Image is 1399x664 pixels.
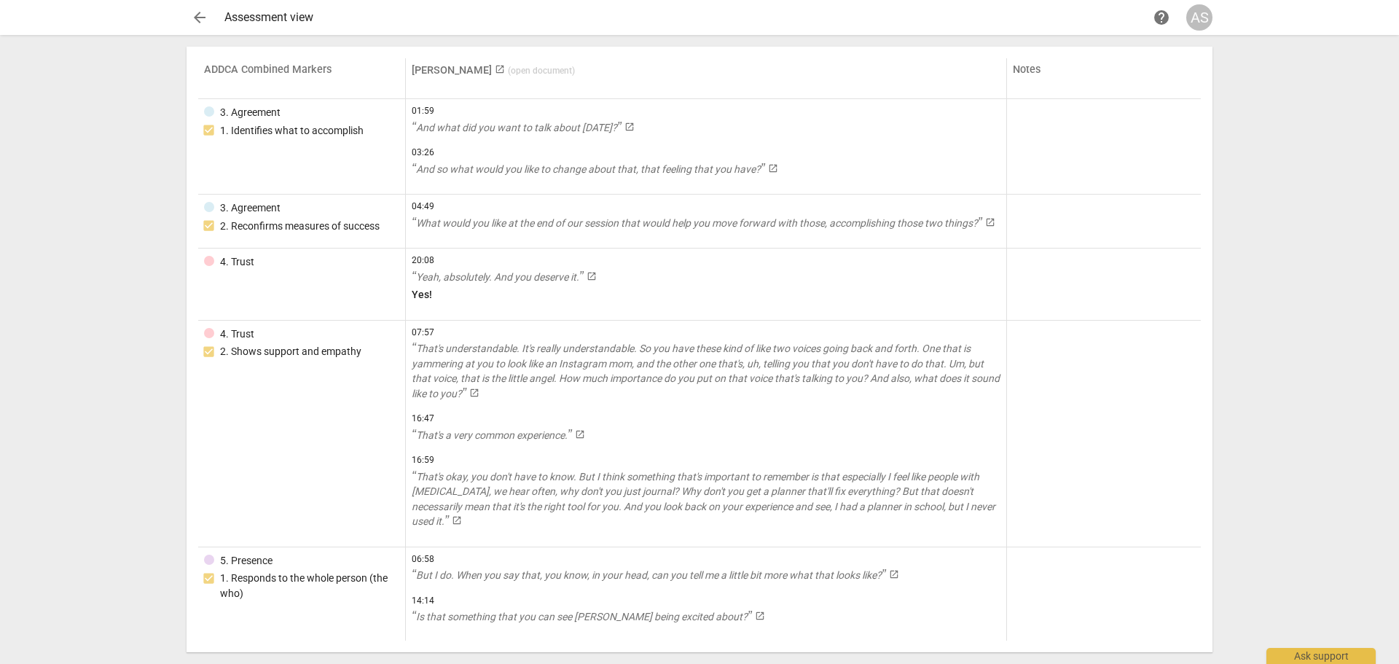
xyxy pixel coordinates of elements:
span: And what did you want to talk about [DATE]? [412,122,622,133]
span: But I do. When you say that, you know, in your head, can you tell me a little bit more what that ... [412,569,886,581]
span: 14:14 [412,595,1000,607]
div: 3. Agreement [220,200,281,216]
span: 01:59 [412,105,1000,117]
span: And so what would you like to change about that, that feeling that you have? [412,163,765,175]
a: What would you like at the end of our session that would help you move forward with those, accomp... [412,216,1000,231]
span: launch [495,64,505,74]
span: That's understandable. It's really understandable. So you have these kind of like two voices goin... [412,343,1000,399]
a: That's okay, you don't have to know. But I think something that's important to remember is that e... [412,469,1000,529]
span: Yeah, absolutely. And you deserve it. [412,271,584,283]
span: 04:49 [412,200,1000,213]
div: 1. Identifies what to accomplish [220,123,364,138]
span: 06:58 [412,553,1000,566]
th: ADDCA Combined Markers [198,58,406,99]
span: launch [587,271,597,281]
a: And what did you want to talk about [DATE]? [412,120,1000,136]
div: 2. Reconfirms measures of success [220,219,380,234]
span: launch [755,611,765,621]
span: 03:26 [412,147,1000,159]
span: launch [452,515,462,526]
a: And so what would you like to change about that, that feeling that you have? [412,162,1000,177]
span: help [1153,9,1170,26]
a: That's understandable. It's really understandable. So you have these kind of like two voices goin... [412,341,1000,401]
a: That's a very common experience. [412,428,1000,443]
p: Yes! [412,287,1000,302]
span: 20:08 [412,254,1000,267]
div: 4. Trust [220,327,254,342]
span: 16:47 [412,413,1000,425]
span: launch [768,163,778,173]
a: [PERSON_NAME] (open document) [412,64,575,77]
span: That's a very common experience. [412,429,572,441]
span: launch [469,388,479,398]
span: launch [575,429,585,440]
th: Notes [1007,58,1201,99]
div: Assessment view [224,11,1148,24]
span: That's okay, you don't have to know. But I think something that's important to remember is that e... [412,471,995,528]
span: launch [624,122,635,132]
div: Ask support [1266,648,1376,664]
div: 4. Trust [220,254,254,270]
span: 16:59 [412,454,1000,466]
div: 3. Agreement [220,105,281,120]
span: What would you like at the end of our session that would help you move forward with those, accomp... [412,217,982,229]
button: AS [1186,4,1212,31]
span: 07:57 [412,327,1000,339]
span: launch [985,217,995,227]
a: Help [1148,4,1175,31]
span: ( open document ) [508,66,575,76]
div: 2. Shows support and empathy [220,344,361,359]
span: Is that something that you can see [PERSON_NAME] being excited about? [412,611,752,622]
span: launch [889,569,899,579]
a: But I do. When you say that, you know, in your head, can you tell me a little bit more what that ... [412,568,1000,583]
a: Yeah, absolutely. And you deserve it. [412,270,1000,285]
a: Is that something that you can see [PERSON_NAME] being excited about? [412,609,1000,625]
div: 1. Responds to the whole person (the who) [220,571,399,601]
div: 5. Presence [220,553,273,569]
span: arrow_back [191,9,208,26]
